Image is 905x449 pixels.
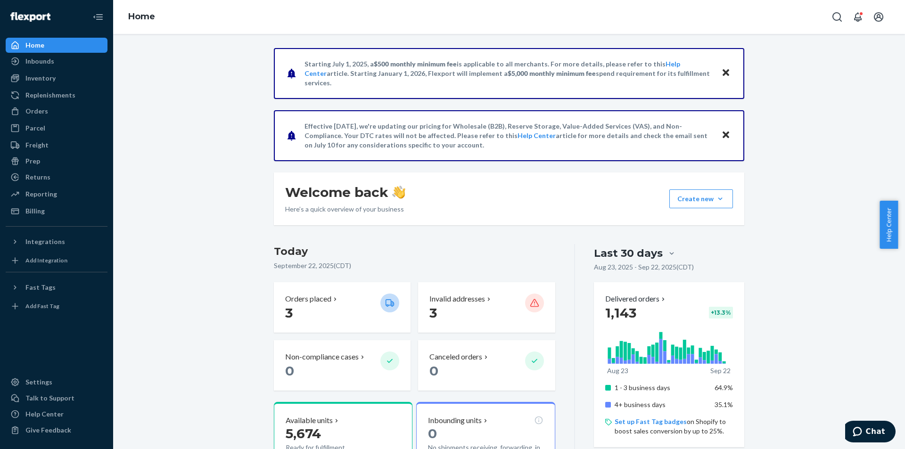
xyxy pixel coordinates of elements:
a: Returns [6,170,107,185]
div: Freight [25,140,49,150]
p: Invalid addresses [429,294,485,304]
iframe: Opens a widget where you can chat to one of our agents [845,421,896,444]
span: 64.9% [715,384,733,392]
p: Orders placed [285,294,331,304]
span: 0 [428,425,437,441]
span: 0 [285,363,294,379]
a: Set up Fast Tag badges [615,417,687,425]
div: Billing [25,206,45,216]
span: $5,000 monthly minimum fee [508,69,596,77]
p: Non-compliance cases [285,351,359,362]
p: September 22, 2025 ( CDT ) [274,261,555,270]
p: Here’s a quick overview of your business [285,204,405,214]
div: Inventory [25,73,56,83]
button: Orders placed 3 [274,282,411,333]
a: Help Center [518,131,556,139]
button: Close [720,66,732,80]
button: Invalid addresses 3 [418,282,555,333]
div: Fast Tags [25,283,56,292]
div: Home [25,41,44,50]
p: Canceled orders [429,351,482,362]
p: Aug 23, 2025 - Sep 22, 2025 ( CDT ) [594,262,694,272]
div: Orders [25,106,48,116]
div: Parcel [25,123,45,133]
button: Close [720,129,732,142]
button: Give Feedback [6,423,107,438]
a: Add Fast Tag [6,299,107,314]
a: Replenishments [6,88,107,103]
p: Aug 23 [607,366,628,376]
p: Starting July 1, 2025, a is applicable to all merchants. For more details, please refer to this a... [304,59,712,88]
div: Last 30 days [594,246,663,261]
div: Inbounds [25,57,54,66]
span: 1,143 [605,305,636,321]
button: Talk to Support [6,391,107,406]
button: Fast Tags [6,280,107,295]
p: 1 - 3 business days [615,383,708,392]
img: hand-wave emoji [392,186,405,199]
a: Billing [6,204,107,219]
button: Create new [669,189,733,208]
p: Available units [286,415,333,426]
a: Add Integration [6,253,107,268]
p: 4+ business days [615,400,708,409]
div: Add Fast Tag [25,302,59,310]
div: Talk to Support [25,393,74,403]
p: Inbounding units [428,415,482,426]
span: 3 [429,305,437,321]
a: Inbounds [6,54,107,69]
div: Add Integration [25,256,67,264]
a: Home [128,11,155,22]
a: Orders [6,104,107,119]
a: Help Center [6,407,107,422]
span: 5,674 [286,425,321,441]
p: Effective [DATE], we're updating our pricing for Wholesale (B2B), Reserve Storage, Value-Added Se... [304,122,712,150]
button: Integrations [6,234,107,249]
a: Freight [6,138,107,153]
span: $500 monthly minimum fee [374,60,457,68]
h3: Today [274,244,555,259]
p: on Shopify to boost sales conversion by up to 25%. [615,417,733,436]
span: 0 [429,363,438,379]
span: 3 [285,305,293,321]
button: Close Navigation [89,8,107,26]
div: Reporting [25,189,57,199]
div: Help Center [25,409,64,419]
p: Sep 22 [710,366,731,376]
ol: breadcrumbs [121,3,163,31]
a: Home [6,38,107,53]
a: Settings [6,375,107,390]
div: Settings [25,377,52,387]
div: Prep [25,156,40,166]
a: Prep [6,154,107,169]
a: Inventory [6,71,107,86]
button: Open notifications [848,8,867,26]
div: + 13.3 % [709,307,733,318]
div: Returns [25,172,50,182]
button: Help Center [880,201,898,249]
span: 35.1% [715,400,733,408]
button: Open account menu [869,8,888,26]
button: Open Search Box [828,8,847,26]
button: Delivered orders [605,294,667,304]
div: Integrations [25,237,65,246]
img: Flexport logo [10,12,50,22]
h1: Welcome back [285,184,405,201]
div: Give Feedback [25,425,71,435]
a: Parcel [6,121,107,136]
button: Non-compliance cases 0 [274,340,411,391]
button: Canceled orders 0 [418,340,555,391]
a: Reporting [6,187,107,202]
div: Replenishments [25,90,75,100]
